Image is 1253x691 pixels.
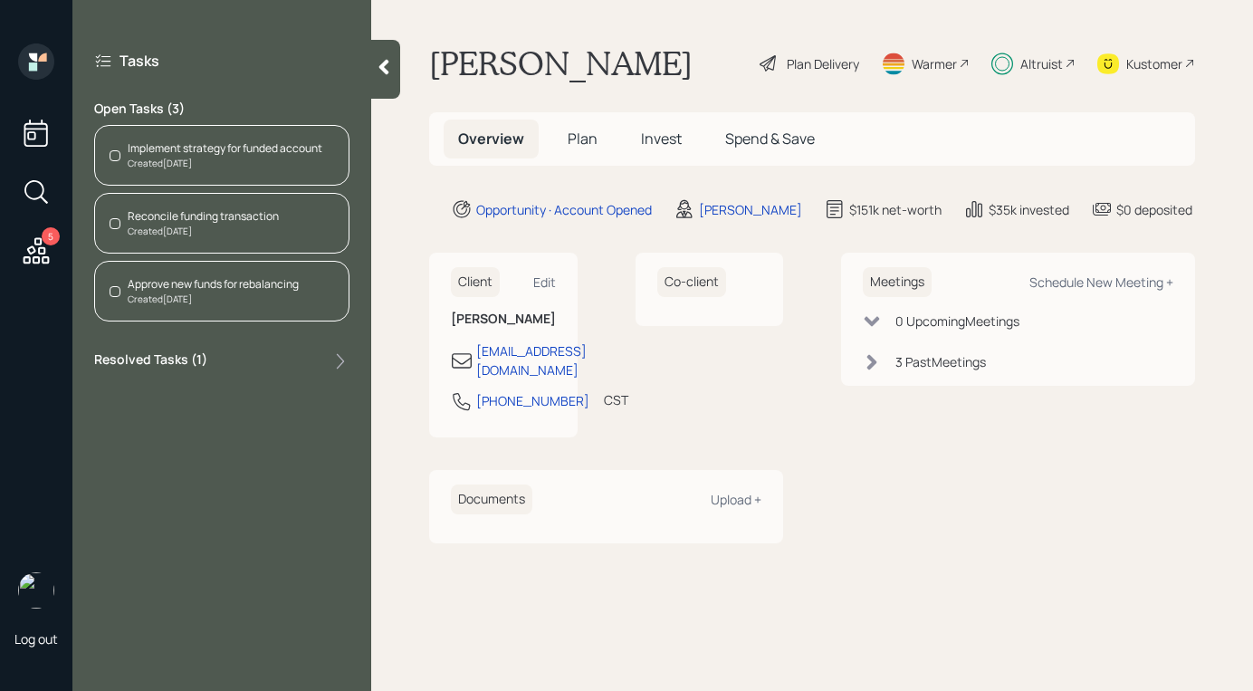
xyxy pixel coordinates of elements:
div: [PERSON_NAME] [699,200,802,219]
div: Plan Delivery [787,54,859,73]
div: Log out [14,630,58,648]
div: Upload + [711,491,761,508]
img: aleksandra-headshot.png [18,572,54,609]
h6: Co-client [657,267,726,297]
div: [EMAIL_ADDRESS][DOMAIN_NAME] [476,341,587,379]
div: $0 deposited [1116,200,1192,219]
span: Overview [458,129,524,149]
div: 0 Upcoming Meeting s [895,312,1019,331]
div: Edit [533,274,556,291]
div: Created [DATE] [128,293,299,306]
span: Invest [641,129,682,149]
div: Created [DATE] [128,157,322,170]
div: Opportunity · Account Opened [476,200,652,219]
div: Reconcile funding transaction [128,208,279,225]
label: Tasks [120,51,159,71]
div: 5 [42,227,60,245]
div: Altruist [1020,54,1063,73]
div: Implement strategy for funded account [128,140,322,157]
h6: [PERSON_NAME] [451,312,556,327]
h6: Documents [451,485,532,514]
div: $35k invested [989,200,1069,219]
div: Warmer [912,54,957,73]
span: Spend & Save [725,129,815,149]
div: [PHONE_NUMBER] [476,391,589,410]
span: Plan [568,129,598,149]
label: Resolved Tasks ( 1 ) [94,350,207,372]
div: Kustomer [1126,54,1182,73]
div: Schedule New Meeting + [1029,274,1173,291]
div: Created [DATE] [128,225,279,238]
label: Open Tasks ( 3 ) [94,100,349,118]
h1: [PERSON_NAME] [429,43,693,83]
div: 3 Past Meeting s [895,352,986,371]
div: Approve new funds for rebalancing [128,276,299,293]
div: CST [604,390,628,409]
h6: Meetings [863,267,932,297]
h6: Client [451,267,500,297]
div: $151k net-worth [849,200,942,219]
